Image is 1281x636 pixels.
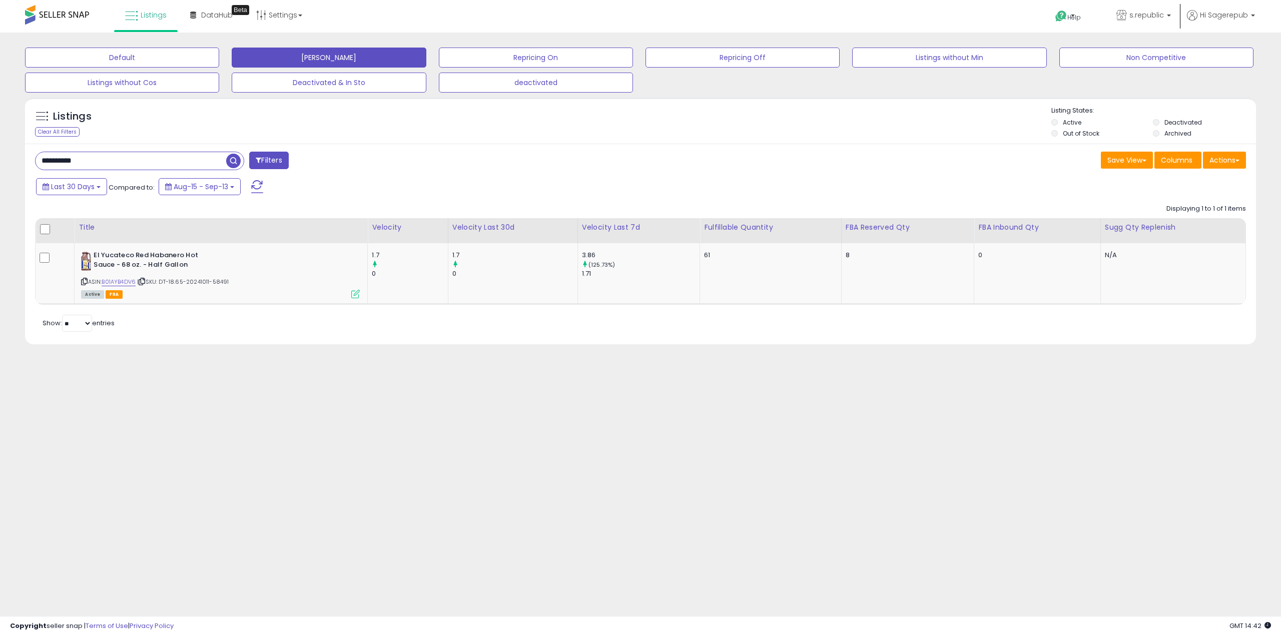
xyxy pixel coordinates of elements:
button: Deactivated & In Sto [232,73,426,93]
button: Listings without Cos [25,73,219,93]
label: Archived [1164,129,1191,138]
div: 0 [978,251,1093,260]
button: Save View [1101,152,1153,169]
div: 1.71 [582,269,700,278]
label: Out of Stock [1063,129,1099,138]
div: FBA Reserved Qty [846,222,970,233]
div: Sugg Qty Replenish [1105,222,1241,233]
span: Listings [141,10,167,20]
div: 61 [704,251,833,260]
div: Clear All Filters [35,127,80,137]
div: FBA inbound Qty [978,222,1096,233]
button: Repricing On [439,48,633,68]
th: Please note that this number is a calculation based on your required days of coverage and your ve... [1100,218,1245,243]
a: B01AYB4DV6 [102,278,136,286]
span: s.republic [1129,10,1164,20]
b: El Yucateco Red Habanero Hot Sauce - 68 oz. - Half Gallon [94,251,215,272]
div: 1.7 [372,251,447,260]
div: Displaying 1 to 1 of 1 items [1166,204,1246,214]
div: Fulfillable Quantity [704,222,837,233]
span: | SKU: DT-18.65-20241011-58491 [137,278,229,286]
button: Default [25,48,219,68]
div: Tooltip anchor [232,5,249,15]
span: Help [1067,13,1081,22]
div: Velocity Last 7d [582,222,696,233]
span: DataHub [201,10,233,20]
button: Repricing Off [646,48,840,68]
div: 1.7 [452,251,577,260]
span: Hi Sagerepub [1200,10,1248,20]
div: 0 [372,269,447,278]
p: Listing States: [1051,106,1256,116]
span: Aug-15 - Sep-13 [174,182,228,192]
i: Get Help [1055,10,1067,23]
button: [PERSON_NAME] [232,48,426,68]
button: Last 30 Days [36,178,107,195]
span: FBA [106,290,123,299]
div: Velocity Last 30d [452,222,573,233]
span: Compared to: [109,183,155,192]
div: 0 [452,269,577,278]
button: Actions [1203,152,1246,169]
small: (125.73%) [588,261,615,269]
span: Last 30 Days [51,182,95,192]
div: N/A [1105,251,1238,260]
button: Aug-15 - Sep-13 [159,178,241,195]
span: Show: entries [43,318,115,328]
button: Columns [1154,152,1201,169]
button: Filters [249,152,288,169]
span: All listings currently available for purchase on Amazon [81,290,104,299]
div: 8 [846,251,967,260]
span: Columns [1161,155,1192,165]
div: ASIN: [81,251,360,297]
a: Hi Sagerepub [1187,10,1255,33]
div: Velocity [372,222,443,233]
div: 3.86 [582,251,700,260]
div: Title [79,222,363,233]
label: Deactivated [1164,118,1202,127]
img: 417EtJddqgL._SL40_.jpg [81,251,91,271]
a: Help [1047,3,1100,33]
label: Active [1063,118,1081,127]
h5: Listings [53,110,92,124]
button: Non Competitive [1059,48,1253,68]
button: Listings without Min [852,48,1046,68]
button: deactivated [439,73,633,93]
